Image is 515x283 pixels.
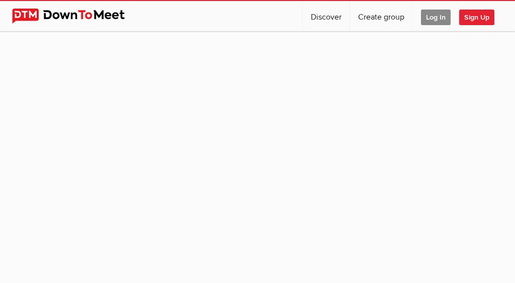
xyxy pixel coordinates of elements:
[459,10,494,25] span: Sign Up
[303,1,350,31] a: Discover
[413,1,459,31] a: Log In
[350,1,412,31] a: Create group
[12,9,140,24] img: DownToMeet
[421,10,451,25] span: Log In
[459,1,502,31] a: Sign Up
